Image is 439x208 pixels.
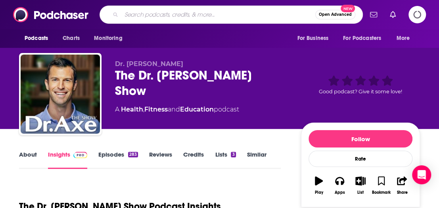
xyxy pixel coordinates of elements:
button: Bookmark [371,171,391,200]
button: open menu [88,31,132,46]
input: Search podcasts, credits, & more... [121,8,315,21]
div: Good podcast? Give it some love! [301,60,420,109]
span: Open Advanced [319,13,352,17]
button: open menu [291,31,338,46]
div: Bookmark [372,190,391,195]
span: and [168,106,180,113]
span: For Business [297,33,328,44]
div: Open Intercom Messenger [412,165,431,184]
span: Charts [63,33,80,44]
div: 3 [231,152,236,157]
span: New [341,5,355,12]
a: About [19,151,37,169]
div: Search podcasts, credits, & more... [100,6,363,24]
img: The Dr. Josh Axe Show [21,55,100,134]
div: Rate [309,151,412,167]
a: Episodes283 [98,151,138,169]
div: Apps [335,190,345,195]
span: Good podcast? Give it some love! [319,89,402,95]
button: List [350,171,371,200]
a: Credits [183,151,204,169]
button: Apps [329,171,350,200]
span: Podcasts [25,33,48,44]
span: Monitoring [94,33,122,44]
a: Education [180,106,214,113]
span: , [143,106,144,113]
button: open menu [391,31,420,46]
img: Podchaser Pro [73,152,87,158]
span: More [397,33,410,44]
a: Show notifications dropdown [367,8,380,21]
button: Share [392,171,412,200]
div: 283 [128,152,138,157]
button: open menu [19,31,58,46]
a: Lists3 [215,151,236,169]
span: For Podcasters [343,33,381,44]
button: Follow [309,130,412,147]
a: InsightsPodchaser Pro [48,151,87,169]
button: Play [309,171,329,200]
a: Reviews [149,151,172,169]
a: Fitness [144,106,168,113]
div: List [357,190,364,195]
span: Dr. [PERSON_NAME] [115,60,183,68]
span: Logging in [408,6,426,23]
a: Similar [247,151,266,169]
button: open menu [338,31,393,46]
img: Podchaser - Follow, Share and Rate Podcasts [13,7,89,22]
a: Show notifications dropdown [387,8,399,21]
div: Share [397,190,407,195]
a: Charts [58,31,84,46]
a: Health [121,106,143,113]
div: Play [315,190,323,195]
button: Open AdvancedNew [315,10,355,19]
div: A podcast [115,105,239,114]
